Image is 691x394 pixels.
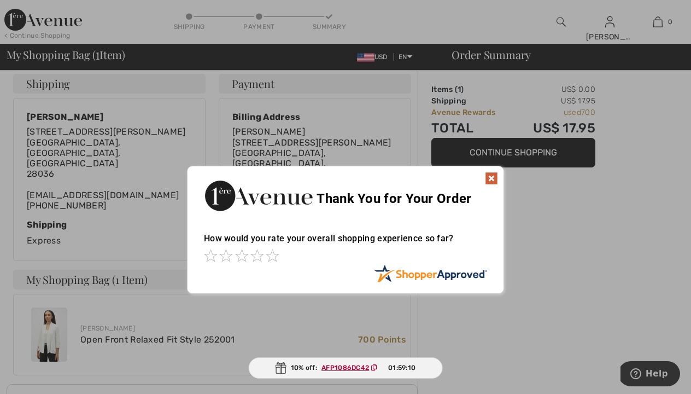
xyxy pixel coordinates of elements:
[388,363,415,373] span: 01:59:10
[25,8,48,18] span: Help
[249,357,443,379] div: 10% off:
[317,191,471,206] span: Thank You for Your Order
[204,222,487,264] div: How would you rate your overall shopping experience so far?
[321,364,369,372] ins: AFP1086DC42
[204,177,313,214] img: Thank You for Your Order
[276,362,286,374] img: Gift.svg
[485,172,498,185] img: x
